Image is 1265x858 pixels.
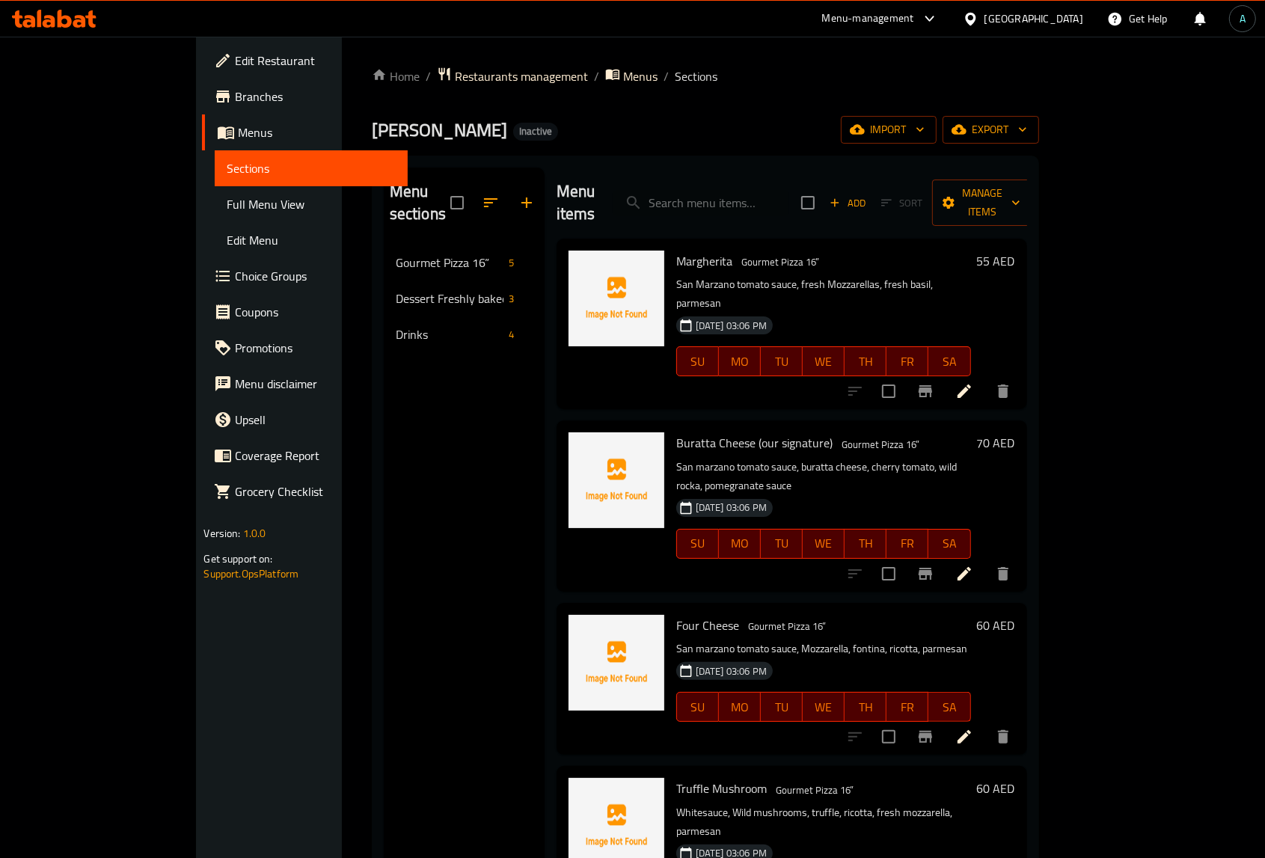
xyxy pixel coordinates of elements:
[215,186,407,222] a: Full Menu View
[235,447,395,465] span: Coverage Report
[845,529,886,559] button: TH
[569,251,664,346] img: Margherita
[202,330,407,366] a: Promotions
[767,351,797,373] span: TU
[202,294,407,330] a: Coupons
[822,10,914,28] div: Menu-management
[803,529,845,559] button: WE
[384,316,545,352] div: Drinks4
[977,251,1015,272] h6: 55 AED
[396,289,503,307] span: Dessert Freshly baked
[426,67,431,85] li: /
[202,366,407,402] a: Menu disclaimer
[203,564,298,583] a: Support.OpsPlatform
[735,254,825,272] div: Gourmet Pizza 16”
[202,79,407,114] a: Branches
[675,67,717,85] span: Sections
[934,696,964,718] span: SA
[396,325,503,343] div: Drinks
[907,556,943,592] button: Branch-specific-item
[513,125,558,138] span: Inactive
[934,533,964,554] span: SA
[792,187,824,218] span: Select section
[390,180,450,225] h2: Menu sections
[907,373,943,409] button: Branch-specific-item
[235,375,395,393] span: Menu disclaimer
[725,351,755,373] span: MO
[955,120,1027,139] span: export
[372,67,1039,86] nav: breadcrumb
[851,533,880,554] span: TH
[613,190,789,216] input: search
[509,185,545,221] button: Add section
[437,67,588,86] a: Restaurants management
[503,292,521,306] span: 3
[202,402,407,438] a: Upsell
[1240,10,1246,27] span: A
[761,346,803,376] button: TU
[873,721,904,753] span: Select to update
[202,474,407,509] a: Grocery Checklist
[513,123,558,141] div: Inactive
[676,640,971,658] p: San marzano tomato sauce, Mozzarella, fontina, ricotta, parmesan
[892,351,922,373] span: FR
[202,43,407,79] a: Edit Restaurant
[235,88,395,105] span: Branches
[372,113,507,147] span: [PERSON_NAME]
[719,692,761,722] button: MO
[235,303,395,321] span: Coupons
[932,180,1032,226] button: Manage items
[824,191,872,215] span: Add item
[683,533,713,554] span: SU
[851,351,880,373] span: TH
[676,803,971,841] p: Whitesauce, Wild mushrooms, truffle, ricotta, fresh mozzarella, parmesan
[503,328,521,342] span: 4
[985,373,1021,409] button: delete
[977,615,1015,636] h6: 60 AED
[676,777,767,800] span: Truffle Mushroom
[761,692,803,722] button: TU
[892,533,922,554] span: FR
[977,778,1015,799] h6: 60 AED
[594,67,599,85] li: /
[384,239,545,358] nav: Menu sections
[503,254,521,272] div: items
[227,159,395,177] span: Sections
[851,696,880,718] span: TH
[238,123,395,141] span: Menus
[557,180,595,225] h2: Menu items
[676,275,971,313] p: San Marzano tomato sauce, fresh Mozzarellas, fresh basil, parmesan
[676,346,719,376] button: SU
[725,533,755,554] span: MO
[907,719,943,755] button: Branch-specific-item
[235,482,395,500] span: Grocery Checklist
[441,187,473,218] span: Select all sections
[809,696,839,718] span: WE
[676,692,719,722] button: SU
[955,728,973,746] a: Edit menu item
[872,191,932,215] span: Select section first
[836,436,925,453] span: Gourmet Pizza 16”
[202,438,407,474] a: Coverage Report
[215,222,407,258] a: Edit Menu
[809,533,839,554] span: WE
[690,664,773,678] span: [DATE] 03:06 PM
[235,339,395,357] span: Promotions
[725,696,755,718] span: MO
[827,194,868,212] span: Add
[845,692,886,722] button: TH
[944,184,1020,221] span: Manage items
[683,696,713,718] span: SU
[203,549,272,569] span: Get support on:
[955,565,973,583] a: Edit menu item
[396,254,503,272] div: Gourmet Pizza 16”
[845,346,886,376] button: TH
[767,533,797,554] span: TU
[934,351,964,373] span: SA
[227,195,395,213] span: Full Menu View
[676,529,719,559] button: SU
[841,116,937,144] button: import
[623,67,658,85] span: Menus
[569,615,664,711] img: Four Cheese
[886,346,928,376] button: FR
